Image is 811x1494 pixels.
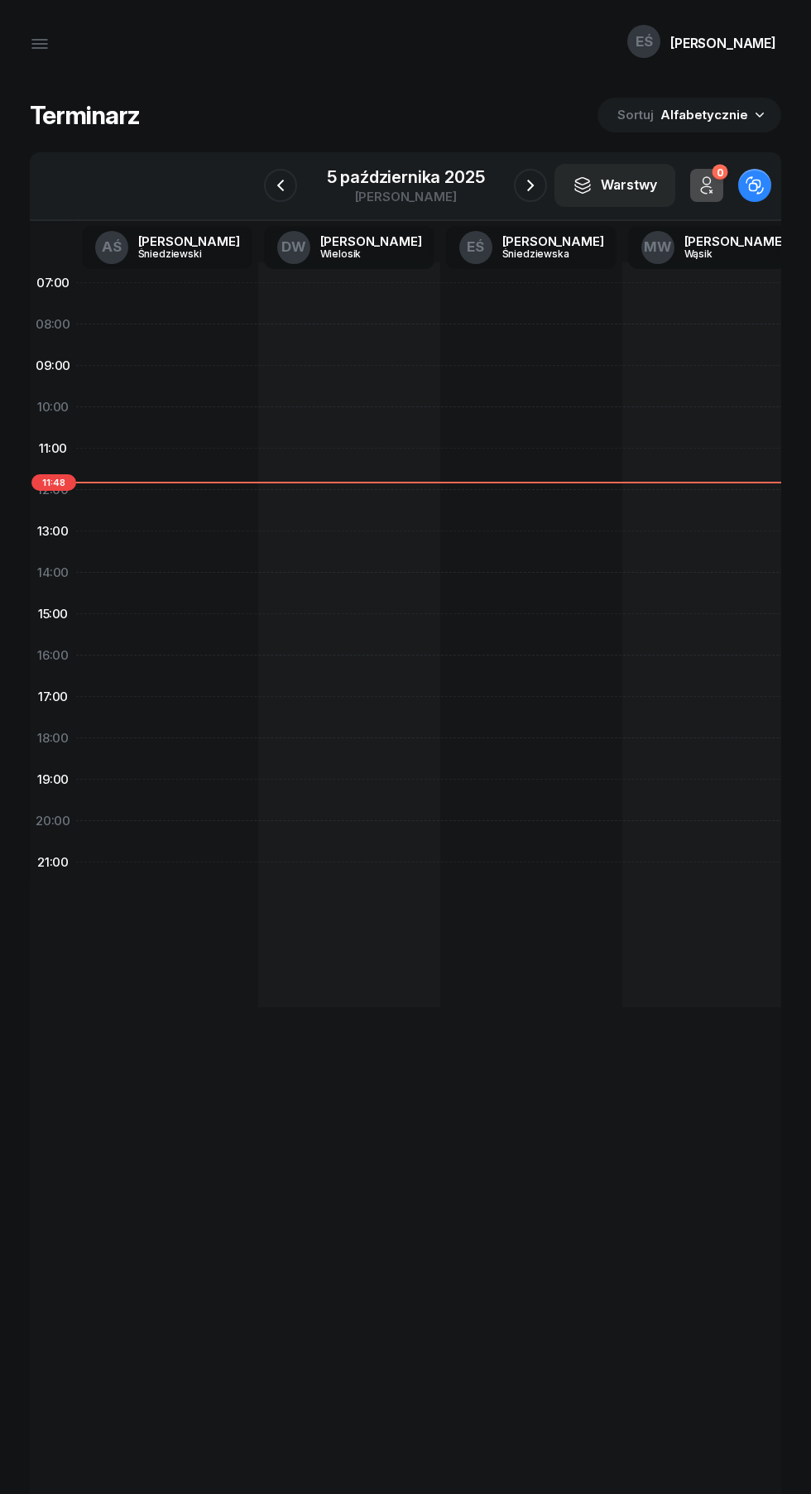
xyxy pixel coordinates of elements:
[502,235,604,247] div: [PERSON_NAME]
[138,235,240,247] div: [PERSON_NAME]
[30,100,140,130] h1: Terminarz
[554,164,675,207] button: Warstwy
[467,240,484,254] span: EŚ
[31,474,76,491] span: 11:48
[628,226,799,269] a: MW[PERSON_NAME]Wąsik
[320,248,400,259] div: Wielosik
[30,759,76,800] div: 19:00
[30,511,76,552] div: 13:00
[264,226,435,269] a: DW[PERSON_NAME]Wielosik
[636,35,653,49] span: EŚ
[502,248,582,259] div: Śniedziewska
[617,104,657,126] span: Sortuj
[281,240,306,254] span: DW
[30,552,76,593] div: 14:00
[30,345,76,387] div: 09:00
[327,169,485,185] div: 5 października 2025
[30,676,76,718] div: 17:00
[712,165,727,180] div: 0
[597,98,781,132] button: Sortuj Alfabetycznie
[30,428,76,469] div: 11:00
[327,190,485,203] div: [PERSON_NAME]
[30,800,76,842] div: 20:00
[320,235,422,247] div: [PERSON_NAME]
[138,248,218,259] div: Śniedziewski
[690,169,723,202] button: 0
[660,107,748,122] span: Alfabetycznie
[30,635,76,676] div: 16:00
[30,593,76,635] div: 15:00
[644,240,672,254] span: MW
[30,262,76,304] div: 07:00
[684,235,786,247] div: [PERSON_NAME]
[684,248,764,259] div: Wąsik
[30,304,76,345] div: 08:00
[30,842,76,883] div: 21:00
[102,240,122,254] span: AŚ
[30,718,76,759] div: 18:00
[670,36,776,50] div: [PERSON_NAME]
[573,175,657,196] div: Warstwy
[30,469,76,511] div: 12:00
[82,226,253,269] a: AŚ[PERSON_NAME]Śniedziewski
[446,226,617,269] a: EŚ[PERSON_NAME]Śniedziewska
[30,387,76,428] div: 10:00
